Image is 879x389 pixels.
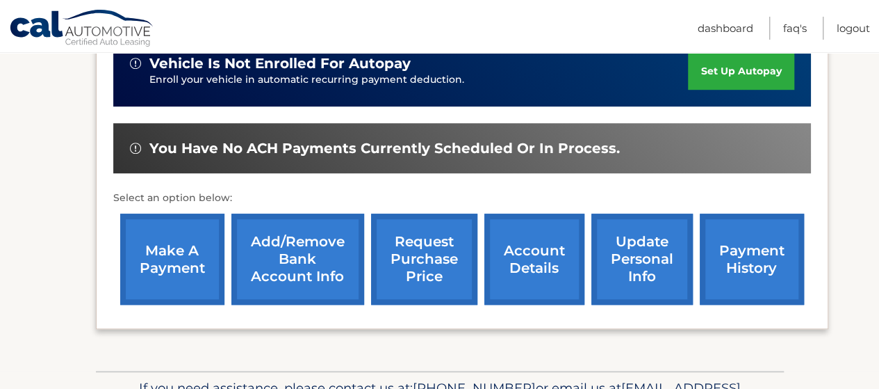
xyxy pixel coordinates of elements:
a: payment history [700,214,804,305]
a: FAQ's [783,17,807,40]
p: Select an option below: [113,190,811,207]
a: account details [484,214,584,305]
img: alert-white.svg [130,143,141,154]
p: Enroll your vehicle in automatic recurring payment deduction. [149,72,689,88]
a: Cal Automotive [9,9,155,49]
span: You have no ACH payments currently scheduled or in process. [149,140,620,157]
a: set up autopay [688,53,794,90]
a: make a payment [120,214,224,305]
a: Logout [837,17,870,40]
img: alert-white.svg [130,58,141,69]
a: update personal info [591,214,693,305]
a: Add/Remove bank account info [231,214,364,305]
a: request purchase price [371,214,477,305]
span: vehicle is not enrolled for autopay [149,55,411,72]
a: Dashboard [698,17,753,40]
